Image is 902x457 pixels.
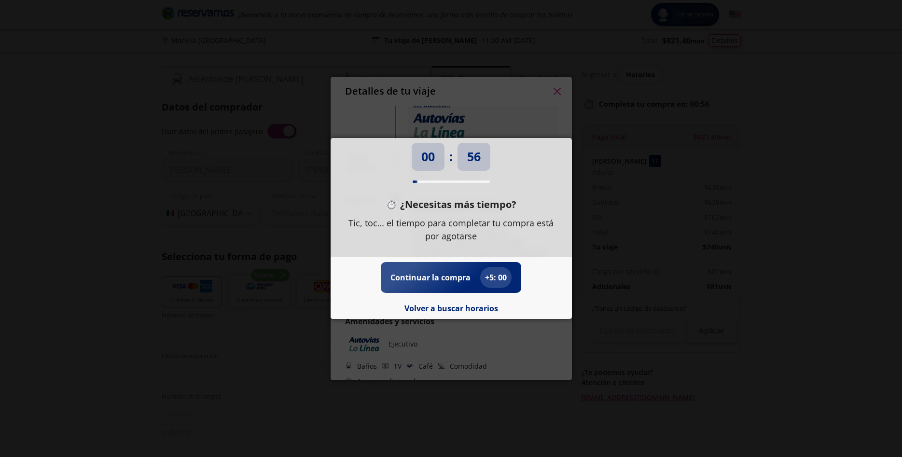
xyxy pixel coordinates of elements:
[400,197,516,212] p: ¿Necesitas más tiempo?
[449,148,453,166] p: :
[345,217,557,243] p: Tic, toc… el tiempo para completar tu compra está por agotarse
[467,148,481,166] p: 56
[390,267,512,288] button: Continuar la compra+5: 00
[390,272,471,283] p: Continuar la compra
[485,272,507,283] p: + 5 : 00
[404,303,498,314] button: Volver a buscar horarios
[421,148,435,166] p: 00
[846,401,892,447] iframe: Messagebird Livechat Widget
